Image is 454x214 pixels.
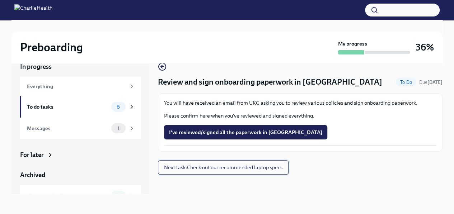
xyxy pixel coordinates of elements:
button: I've reviewed/signed all the paperwork in [GEOGRAPHIC_DATA] [164,125,327,139]
a: Messages1 [20,118,141,139]
span: 4 [112,193,124,199]
span: September 12th, 2025 08:00 [419,79,443,86]
div: Completed tasks [27,192,108,200]
img: CharlieHealth [14,4,52,16]
div: Messages [27,124,108,132]
strong: [DATE] [427,80,443,85]
span: 1 [113,126,124,131]
span: Next task : Check out our recommended laptop specs [164,164,282,171]
div: To do tasks [27,103,108,111]
a: To do tasks6 [20,96,141,118]
div: For later [20,151,44,159]
h4: Review and sign onboarding paperwork in [GEOGRAPHIC_DATA] [158,77,382,87]
a: For later [20,151,141,159]
a: Everything [20,77,141,96]
p: Please confirm here when you've reviewed and signed everything. [164,112,436,119]
strong: My progress [338,40,367,47]
div: Everything [27,82,126,90]
h2: Preboarding [20,40,83,54]
span: I've reviewed/signed all the paperwork in [GEOGRAPHIC_DATA] [169,129,322,136]
button: Next task:Check out our recommended laptop specs [158,160,289,175]
span: To Do [396,80,416,85]
a: In progress [20,62,141,71]
span: Due [419,80,443,85]
h3: 36% [416,41,434,54]
span: 6 [112,104,124,110]
p: You will have received an email from UKG asking you to review various policies and sign onboardin... [164,99,436,106]
a: Completed tasks4 [20,185,141,206]
a: Archived [20,171,141,179]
